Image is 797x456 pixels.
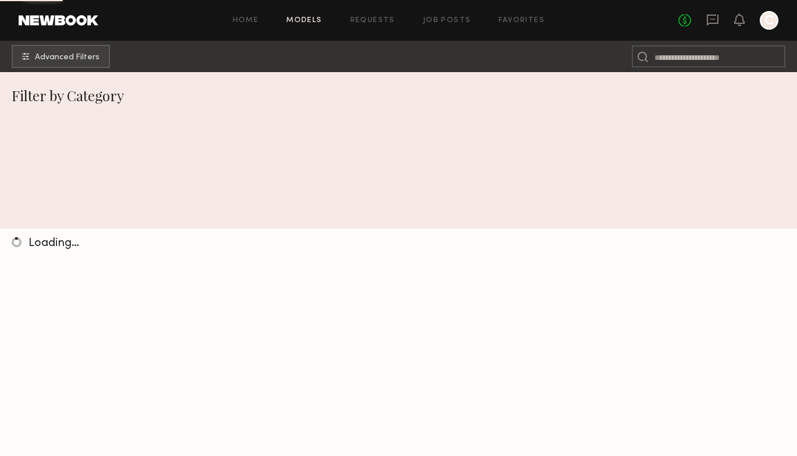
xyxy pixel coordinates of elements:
a: C [760,11,778,30]
span: Advanced Filters [35,54,99,62]
span: Loading… [29,238,79,249]
button: Advanced Filters [12,45,110,68]
a: Models [286,17,322,24]
a: Job Posts [423,17,471,24]
div: Filter by Category [12,86,797,105]
a: Requests [350,17,395,24]
a: Favorites [499,17,545,24]
a: Home [233,17,259,24]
